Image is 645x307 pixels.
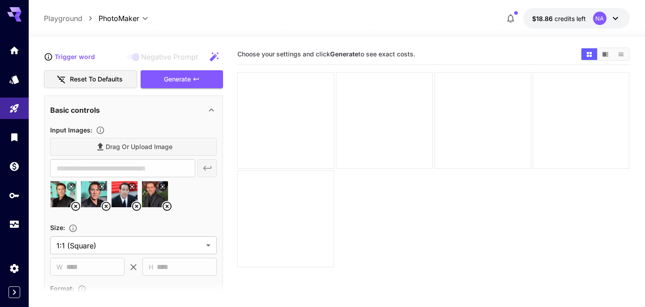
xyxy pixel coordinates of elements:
[593,12,606,25] div: NA
[555,15,586,22] span: credits left
[56,262,63,272] span: W
[44,13,82,24] a: Playground
[237,50,415,58] span: Choose your settings and click to see exact costs.
[141,51,198,62] span: Negative Prompt
[50,99,217,121] div: Basic controls
[123,51,205,62] span: Negative prompts are not compatible with the selected model.
[65,224,81,233] button: Adjust the dimensions of the generated image by specifying its width and height in pixels, or sel...
[149,262,153,272] span: H
[9,263,20,274] div: Settings
[532,14,586,23] div: $18.85648
[44,48,95,66] button: Trigger word
[92,126,108,135] button: Upload a reference image to guide the result. This is needed for Image-to-Image or Inpainting. Su...
[56,240,202,251] span: 1:1 (Square)
[532,15,555,22] span: $18.86
[44,13,99,24] nav: breadcrumb
[50,126,92,134] span: Input Images :
[9,45,20,56] div: Home
[141,70,223,89] button: Generate
[9,132,20,143] div: Library
[50,224,65,231] span: Size :
[9,74,20,85] div: Models
[164,74,191,85] span: Generate
[99,13,139,24] span: PhotoMaker
[9,190,20,201] div: API Keys
[9,161,20,172] div: Wallet
[581,48,597,60] button: Show images in grid view
[613,48,629,60] button: Show images in list view
[9,103,20,114] div: Playground
[44,70,137,89] button: Reset to defaults
[50,105,100,115] p: Basic controls
[598,48,613,60] button: Show images in video view
[580,47,630,61] div: Show images in grid viewShow images in video viewShow images in list view
[55,52,95,61] p: Trigger word
[523,8,630,29] button: $18.85648NA
[330,50,358,58] b: Generate
[9,286,20,298] button: Expand sidebar
[9,219,20,230] div: Usage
